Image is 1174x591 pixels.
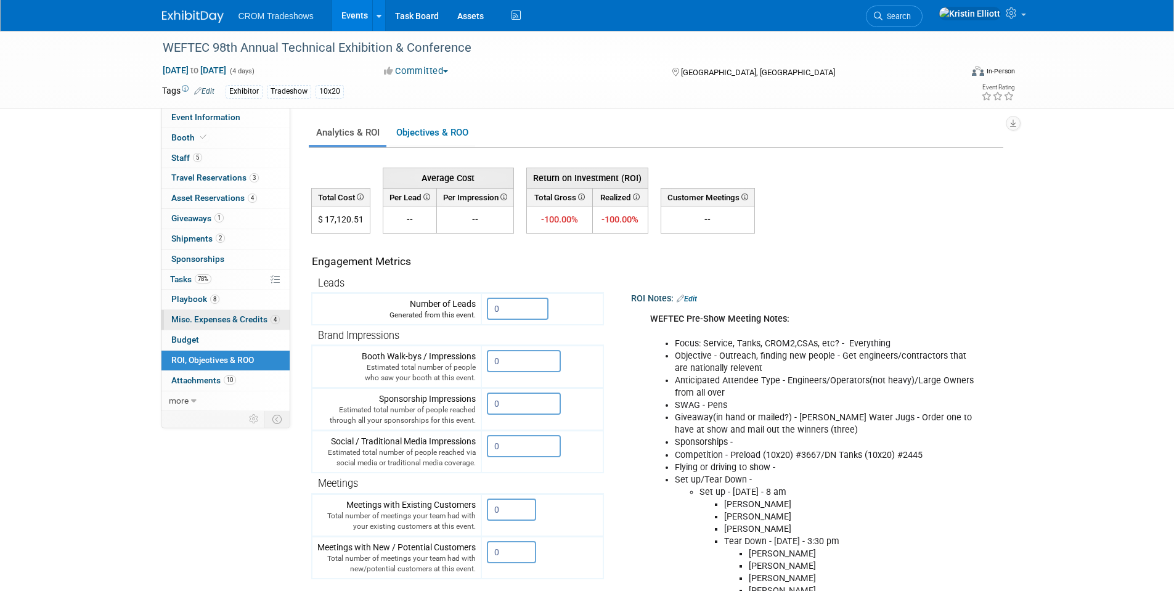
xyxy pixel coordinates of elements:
span: Budget [171,335,199,344]
span: Attachments [171,375,236,385]
a: Staff5 [161,149,290,168]
td: Toggle Event Tabs [264,411,290,427]
a: more [161,391,290,411]
a: Budget [161,330,290,350]
span: Search [883,12,911,21]
div: Booth Walk-bys / Impressions [317,350,476,383]
span: Staff [171,153,202,163]
div: Total number of meetings your team had with new/potential customers at this event. [317,553,476,574]
span: ROI, Objectives & ROO [171,355,254,365]
div: Tradeshow [267,85,311,98]
a: Search [866,6,923,27]
span: 4 [248,194,257,203]
a: Shipments2 [161,229,290,249]
span: Playbook [171,294,219,304]
div: Number of Leads [317,298,476,320]
a: Giveaways1 [161,209,290,229]
a: Sponsorships [161,250,290,269]
div: Event Rating [981,84,1014,91]
span: Booth [171,132,209,142]
div: Meetings with Existing Customers [317,499,476,532]
li: Anticipated Attendee Type - Engineers/Operators(not heavy)/Large Owners from all over [675,375,979,399]
span: Brand Impressions [318,330,399,341]
span: Shipments [171,234,225,243]
span: (4 days) [229,67,255,75]
li: [PERSON_NAME] [724,511,979,523]
li: [PERSON_NAME] [749,548,979,560]
button: Committed [380,65,453,78]
span: -100.00% [541,214,578,225]
div: ROI Notes: [631,289,1009,305]
th: Return on Investment (ROI) [526,168,648,188]
div: In-Person [986,67,1015,76]
span: Sponsorships [171,254,224,264]
a: Attachments10 [161,371,290,391]
span: 4 [271,315,280,324]
a: ROI, Objectives & ROO [161,351,290,370]
div: WEFTEC 98th Annual Technical Exhibition & Conference [158,37,943,59]
span: [DATE] [DATE] [162,65,227,76]
a: Tasks78% [161,270,290,290]
span: -- [472,214,478,224]
span: 5 [193,153,202,162]
div: Estimated total number of people who saw your booth at this event. [317,362,476,383]
li: SWAG - Pens [675,399,979,412]
span: Tasks [170,274,211,284]
div: Sponsorship Impressions [317,393,476,426]
span: -- [407,214,413,224]
div: -- [666,213,749,226]
span: more [169,396,189,406]
th: Average Cost [383,168,513,188]
img: Format-Inperson.png [972,66,984,76]
li: [PERSON_NAME] [749,560,979,573]
li: Sponsorships - [675,436,979,449]
a: Booth [161,128,290,148]
span: 2 [216,234,225,243]
li: Flying or driving to show - [675,462,979,474]
td: Personalize Event Tab Strip [243,411,265,427]
li: [PERSON_NAME] [724,523,979,536]
div: Exhibitor [226,85,263,98]
div: Event Format [889,64,1016,83]
b: WEFTEC Pre-Show Meeting Notes: [650,314,789,336]
div: Estimated total number of people reached through all your sponsorships for this event. [317,405,476,426]
div: Generated from this event. [317,310,476,320]
div: Meetings with New / Potential Customers [317,541,476,574]
span: -100.00% [601,214,638,225]
span: to [189,65,200,75]
img: ExhibitDay [162,10,224,23]
a: Analytics & ROI [309,121,386,145]
span: 1 [214,213,224,222]
span: CROM Tradeshows [238,11,314,21]
span: Travel Reservations [171,173,259,182]
span: 3 [250,173,259,182]
th: Total Cost [311,188,370,206]
a: Event Information [161,108,290,128]
div: Total number of meetings your team had with your existing customers at this event. [317,511,476,532]
div: Social / Traditional Media Impressions [317,435,476,468]
span: 10 [224,375,236,385]
span: Asset Reservations [171,193,257,203]
th: Per Lead [383,188,436,206]
span: Meetings [318,478,358,489]
li: Competition - Preload (10x20) #3667/DN Tanks (10x20) #2445 [675,449,979,462]
a: Travel Reservations3 [161,168,290,188]
th: Customer Meetings [661,188,754,206]
div: Estimated total number of people reached via social media or traditional media coverage. [317,447,476,468]
li: Giveaway(in hand or mailed?) - [PERSON_NAME] Water Jugs - Order one to have at show and mail out ... [675,412,979,436]
span: Misc. Expenses & Credits [171,314,280,324]
span: Giveaways [171,213,224,223]
th: Per Impression [436,188,513,206]
span: Leads [318,277,344,289]
div: 10x20 [316,85,344,98]
a: Objectives & ROO [389,121,475,145]
a: Edit [677,295,697,303]
th: Realized [593,188,648,206]
span: Event Information [171,112,240,122]
a: Playbook8 [161,290,290,309]
a: Edit [194,87,214,96]
span: [GEOGRAPHIC_DATA], [GEOGRAPHIC_DATA] [681,68,835,77]
li: Objective - Outreach, finding new people - Get engineers/contractors that are nationally relevent [675,350,979,375]
span: 8 [210,295,219,304]
span: 78% [195,274,211,283]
